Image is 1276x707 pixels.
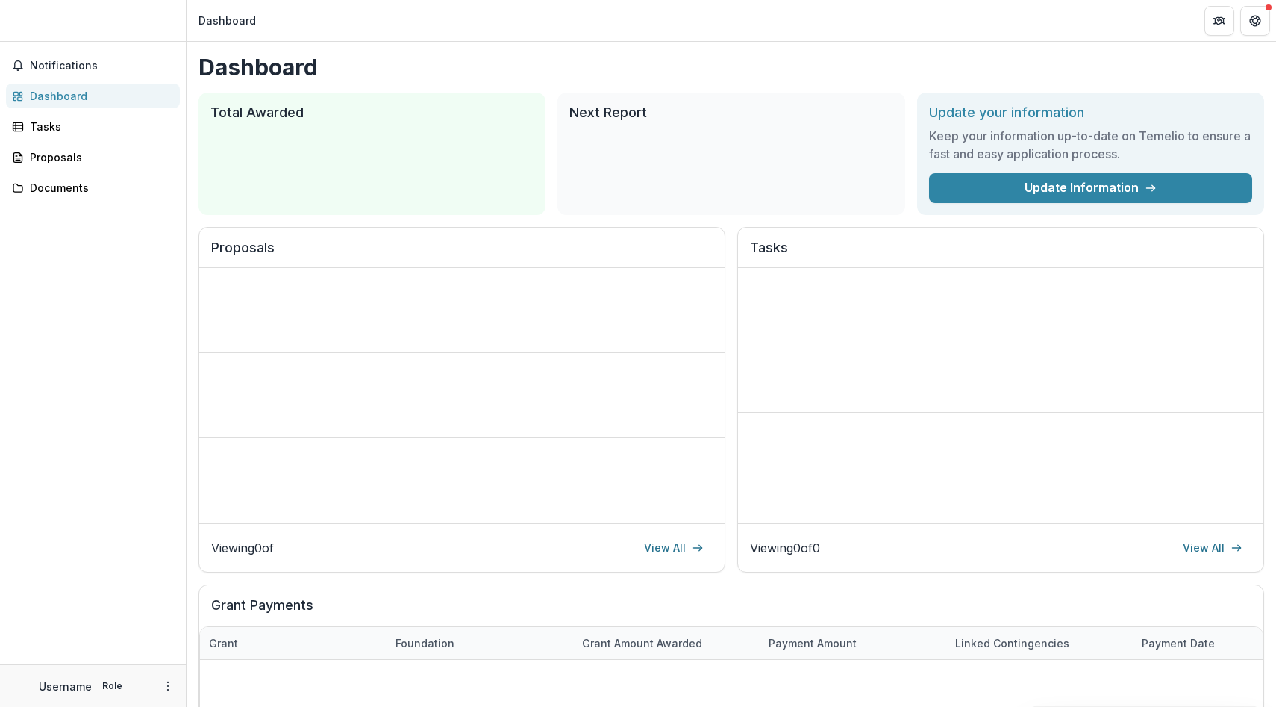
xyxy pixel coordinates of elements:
span: Notifications [30,60,174,72]
h2: Tasks [750,240,1251,268]
a: Proposals [6,145,180,169]
a: Dashboard [6,84,180,108]
a: View All [635,536,713,560]
p: Viewing 0 of [211,539,274,557]
div: Proposals [30,149,168,165]
div: Dashboard [198,13,256,28]
div: Documents [30,180,168,196]
button: Partners [1204,6,1234,36]
nav: breadcrumb [193,10,262,31]
a: Tasks [6,114,180,139]
div: Tasks [30,119,168,134]
a: Update Information [929,173,1252,203]
h2: Grant Payments [211,597,1251,626]
a: View All [1174,536,1251,560]
h2: Update your information [929,105,1252,121]
button: Notifications [6,54,180,78]
a: Documents [6,175,180,200]
h2: Next Report [569,105,892,121]
div: Dashboard [30,88,168,104]
p: Role [98,679,127,693]
h2: Total Awarded [210,105,534,121]
h2: Proposals [211,240,713,268]
button: Get Help [1240,6,1270,36]
h1: Dashboard [198,54,1264,81]
h3: Keep your information up-to-date on Temelio to ensure a fast and easy application process. [929,127,1252,163]
p: Viewing 0 of 0 [750,539,820,557]
p: Username [39,679,92,694]
button: More [159,677,177,695]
